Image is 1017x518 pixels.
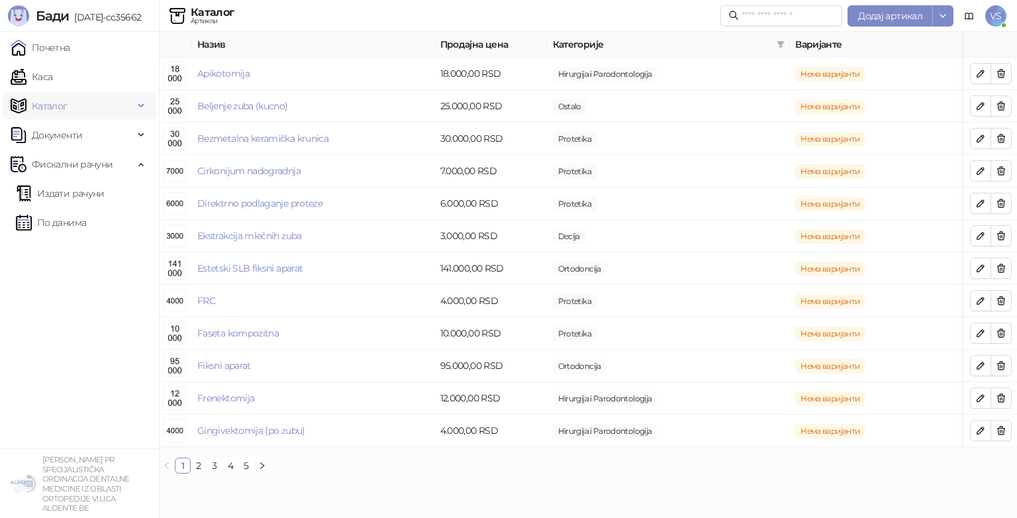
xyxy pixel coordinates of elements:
td: Direktrno podlaganje proteze [192,187,435,220]
a: Bezmetalna keramička krunica [197,132,328,144]
a: 1 [175,458,190,473]
span: Нема варијанти [795,197,865,211]
span: Decija [553,229,585,244]
td: 30.000,00 RSD [435,123,548,155]
td: 12.000,00 RSD [435,382,548,415]
span: VS [985,5,1006,26]
button: right [254,458,270,474]
span: left [163,462,171,470]
span: Нема варијанти [795,294,865,309]
a: Faseta kompozitna [197,327,279,339]
span: Нема варијанти [795,327,865,341]
li: Претходна страна [159,458,175,474]
span: Нема варијанти [795,262,865,276]
td: 6.000,00 RSD [435,187,548,220]
span: Категорије [553,37,772,52]
span: Документи [32,122,82,148]
a: По данима [16,209,86,236]
th: Продајна цена [435,32,548,58]
span: Нема варијанти [795,391,865,406]
a: 3 [207,458,222,473]
td: Estetski SLB fiksni aparat [192,252,435,285]
button: left [159,458,175,474]
td: Gingivektomija (po zubu) [192,415,435,447]
td: 4.000,00 RSD [435,415,548,447]
span: Нема варијанти [795,424,865,439]
span: Protetika [553,327,597,341]
a: Ekstrakcija mlečnih zuba [197,230,302,242]
div: Артикли [191,18,234,25]
span: Нема варијанти [795,359,865,374]
img: 64x64-companyLogo-5147c2c0-45e4-4f6f-934a-c50ed2e74707.png [11,470,37,497]
td: 3.000,00 RSD [435,220,548,252]
a: Apikotomija [197,68,250,79]
a: 4 [223,458,238,473]
a: Frenektomija [197,392,254,404]
span: Нема варијанти [795,67,865,81]
span: Нема варијанти [795,229,865,244]
span: Protetika [553,197,597,211]
td: Bezmetalna keramička krunica [192,123,435,155]
li: 2 [191,458,207,474]
span: Hirurgija i Parodontologija [553,391,657,406]
a: Gingivektomija (po zubu) [197,425,305,437]
td: 7.000,00 RSD [435,155,548,187]
li: 3 [207,458,222,474]
span: Protetika [553,164,597,179]
span: right [258,462,266,470]
a: Издати рачуни [16,180,105,207]
td: Faseta kompozitna [192,317,435,350]
span: Ostalo [553,99,587,114]
span: Hirurgija i Parodontologija [553,67,657,81]
td: 95.000,00 RSD [435,350,548,382]
td: Beljenje zuba (kucno) [192,90,435,123]
a: Cirkonijum nadogradnja [197,165,301,177]
li: 5 [238,458,254,474]
li: 1 [175,458,191,474]
td: Fiksni aparat [192,350,435,382]
img: Logo [8,5,29,26]
td: 18.000,00 RSD [435,58,548,90]
td: Apikotomija [192,58,435,90]
a: Почетна [11,34,70,61]
span: Protetika [553,132,597,146]
th: Назив [192,32,435,58]
span: Ortodoncija [553,262,606,276]
a: 2 [191,458,206,473]
a: Beljenje zuba (kucno) [197,100,288,112]
span: filter [777,40,785,48]
span: filter [774,34,787,54]
td: FRC [192,285,435,317]
span: Бади [36,8,69,24]
td: 141.000,00 RSD [435,252,548,285]
a: Estetski SLB fiksni aparat [197,262,303,274]
a: FRC [197,295,215,307]
td: Ekstrakcija mlečnih zuba [192,220,435,252]
span: Нема варијанти [795,99,865,114]
td: 10.000,00 RSD [435,317,548,350]
button: Додај артикал [847,5,933,26]
span: Protetika [553,294,597,309]
a: Direktrno podlaganje proteze [197,197,322,209]
a: Документација [959,5,980,26]
a: 5 [239,458,254,473]
td: Cirkonijum nadogradnja [192,155,435,187]
li: Следећа страна [254,458,270,474]
a: Fiksni aparat [197,360,251,372]
td: 4.000,00 RSD [435,285,548,317]
td: Frenektomija [192,382,435,415]
span: Нема варијанти [795,132,865,146]
span: Додај артикал [858,10,922,22]
a: Каса [11,64,52,90]
li: 4 [222,458,238,474]
span: [DATE]-cc35662 [69,11,141,23]
img: Artikli [169,8,185,24]
span: Hirurgija i Parodontologija [553,424,657,439]
small: [PERSON_NAME] PR SPECIJALISTIČKA ORDINACIJA DENTALNE MEDICINE IZ OBLASTI ORTOPEDIJE VILICA ALDENT... [42,455,130,513]
div: Каталог [191,7,234,18]
span: Каталог [32,93,68,119]
td: 25.000,00 RSD [435,90,548,123]
span: Фискални рачуни [32,151,113,178]
span: Нема варијанти [795,164,865,179]
span: Ortodoncija [553,359,606,374]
